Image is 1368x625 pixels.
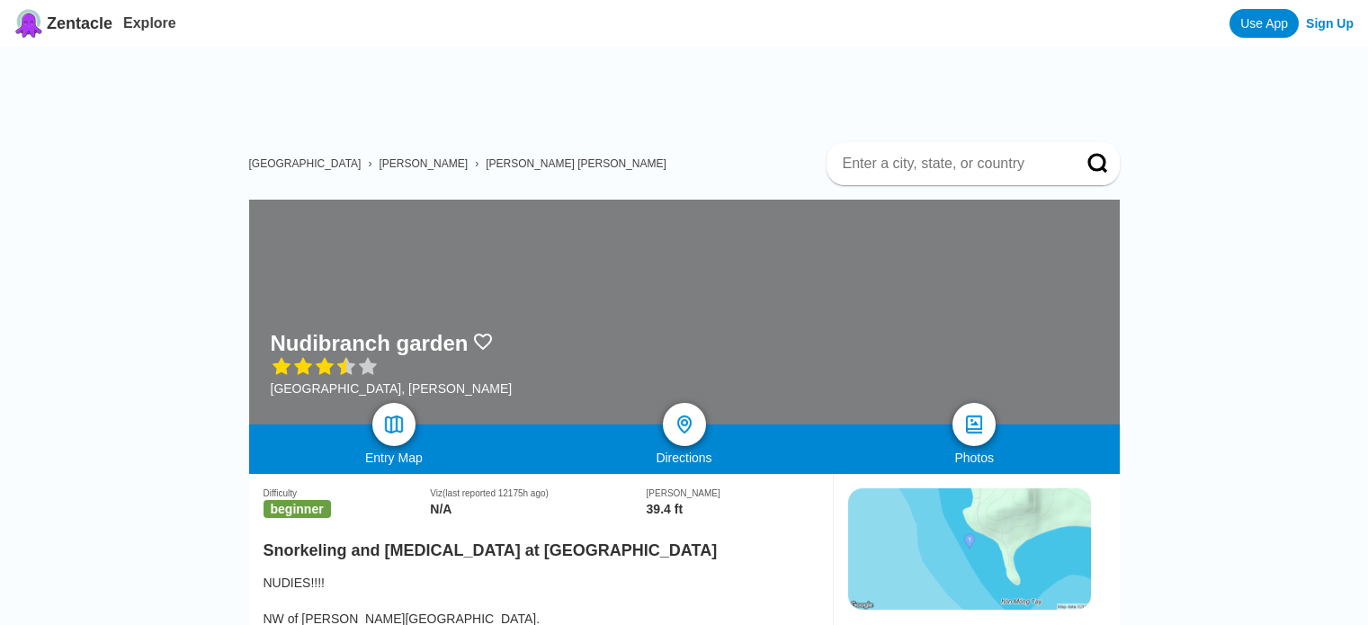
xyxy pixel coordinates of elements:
[383,414,405,435] img: map
[249,157,362,170] a: [GEOGRAPHIC_DATA]
[430,502,646,516] div: N/A
[475,157,478,170] span: ›
[952,403,996,446] a: photos
[14,9,112,38] a: Zentacle logoZentacle
[1306,16,1354,31] a: Sign Up
[264,500,331,518] span: beginner
[47,14,112,33] span: Zentacle
[841,155,1062,173] input: Enter a city, state, or country
[271,331,469,356] h1: Nudibranch garden
[379,157,468,170] a: [PERSON_NAME]
[1229,9,1299,38] a: Use App
[372,403,416,446] a: map
[249,451,540,465] div: Entry Map
[647,488,818,498] div: [PERSON_NAME]
[123,15,176,31] a: Explore
[271,381,513,396] div: [GEOGRAPHIC_DATA], [PERSON_NAME]
[368,157,371,170] span: ›
[486,157,666,170] a: [PERSON_NAME] [PERSON_NAME]
[539,451,829,465] div: Directions
[264,531,818,560] h2: Snorkeling and [MEDICAL_DATA] at [GEOGRAPHIC_DATA]
[829,451,1120,465] div: Photos
[264,488,431,498] div: Difficulty
[674,414,695,435] img: directions
[963,414,985,435] img: photos
[848,488,1091,610] img: staticmap
[430,488,646,498] div: Viz (last reported 12175h ago)
[647,502,818,516] div: 39.4 ft
[14,9,43,38] img: Zentacle logo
